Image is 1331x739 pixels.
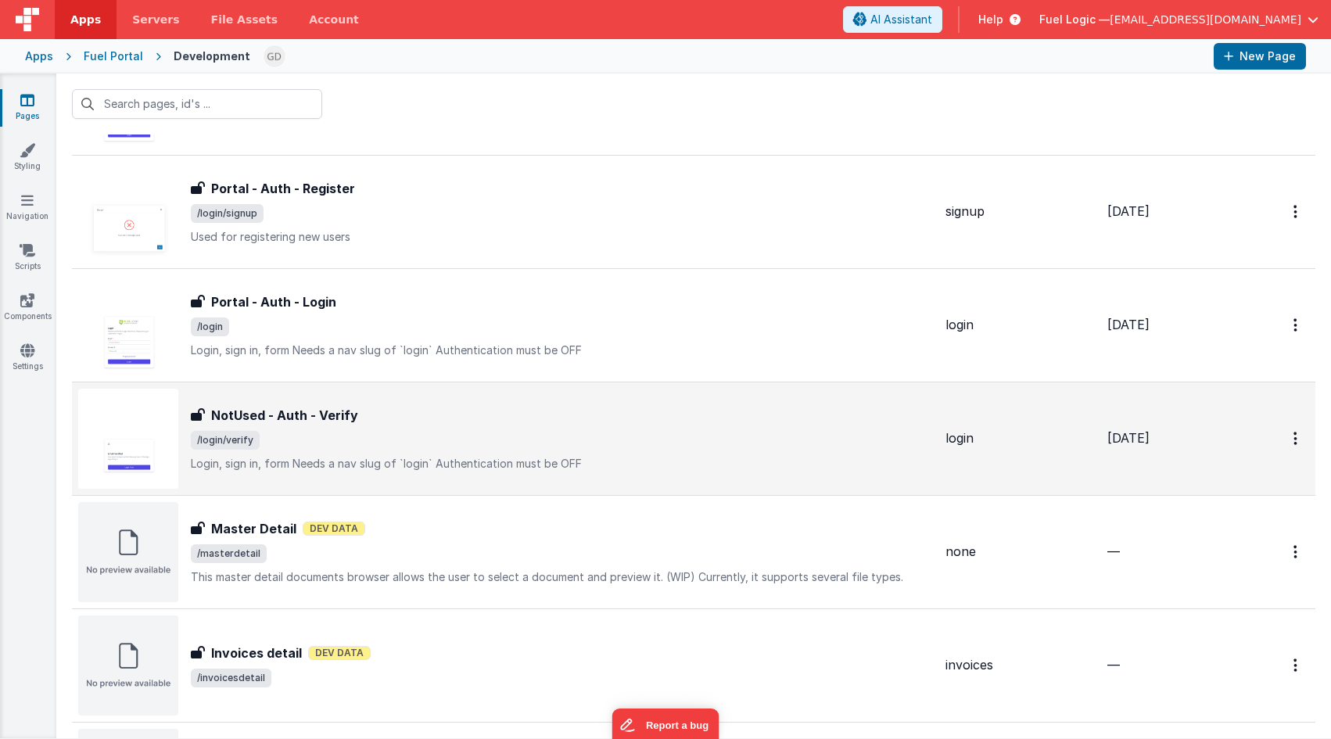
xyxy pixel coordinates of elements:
span: [EMAIL_ADDRESS][DOMAIN_NAME] [1110,12,1301,27]
div: login [945,316,1095,334]
div: Fuel Portal [84,48,143,64]
button: New Page [1214,43,1306,70]
h3: Master Detail [211,519,296,538]
span: [DATE] [1107,317,1150,332]
span: /login [191,317,229,336]
span: Dev Data [308,646,371,660]
span: Fuel Logic — [1039,12,1110,27]
span: /login/signup [191,204,264,223]
button: Options [1284,309,1309,341]
button: Fuel Logic — [EMAIL_ADDRESS][DOMAIN_NAME] [1039,12,1318,27]
h3: Portal - Auth - Login [211,292,336,311]
span: — [1107,543,1120,559]
span: AI Assistant [870,12,932,27]
p: This master detail documents browser allows the user to select a document and preview it. (WIP) C... [191,569,933,585]
div: Development [174,48,250,64]
p: Login, sign in, form Needs a nav slug of `login` Authentication must be OFF [191,343,933,358]
button: Options [1284,422,1309,454]
input: Search pages, id's ... [72,89,322,119]
span: /masterdetail [191,544,267,563]
button: AI Assistant [843,6,942,33]
div: signup [945,203,1095,221]
div: Apps [25,48,53,64]
h3: NotUsed - Auth - Verify [211,406,358,425]
img: 3dd21bde18fb3f511954fc4b22afbf3f [264,45,285,67]
button: Options [1284,649,1309,681]
p: Used for registering new users [191,229,933,245]
button: Options [1284,196,1309,228]
h3: Portal - Auth - Register [211,179,355,198]
p: Login, sign in, form Needs a nav slug of `login` Authentication must be OFF [191,456,933,472]
span: Help [978,12,1003,27]
span: — [1107,657,1120,673]
span: /login/verify [191,431,260,450]
span: File Assets [211,12,278,27]
div: login [945,429,1095,447]
span: [DATE] [1107,430,1150,446]
span: Servers [132,12,179,27]
h3: Invoices detail [211,644,302,662]
span: Apps [70,12,101,27]
span: Dev Data [303,522,365,536]
button: Options [1284,536,1309,568]
div: invoices [945,656,1095,674]
span: /invoicesdetail [191,669,271,687]
span: [DATE] [1107,203,1150,219]
div: none [945,543,1095,561]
